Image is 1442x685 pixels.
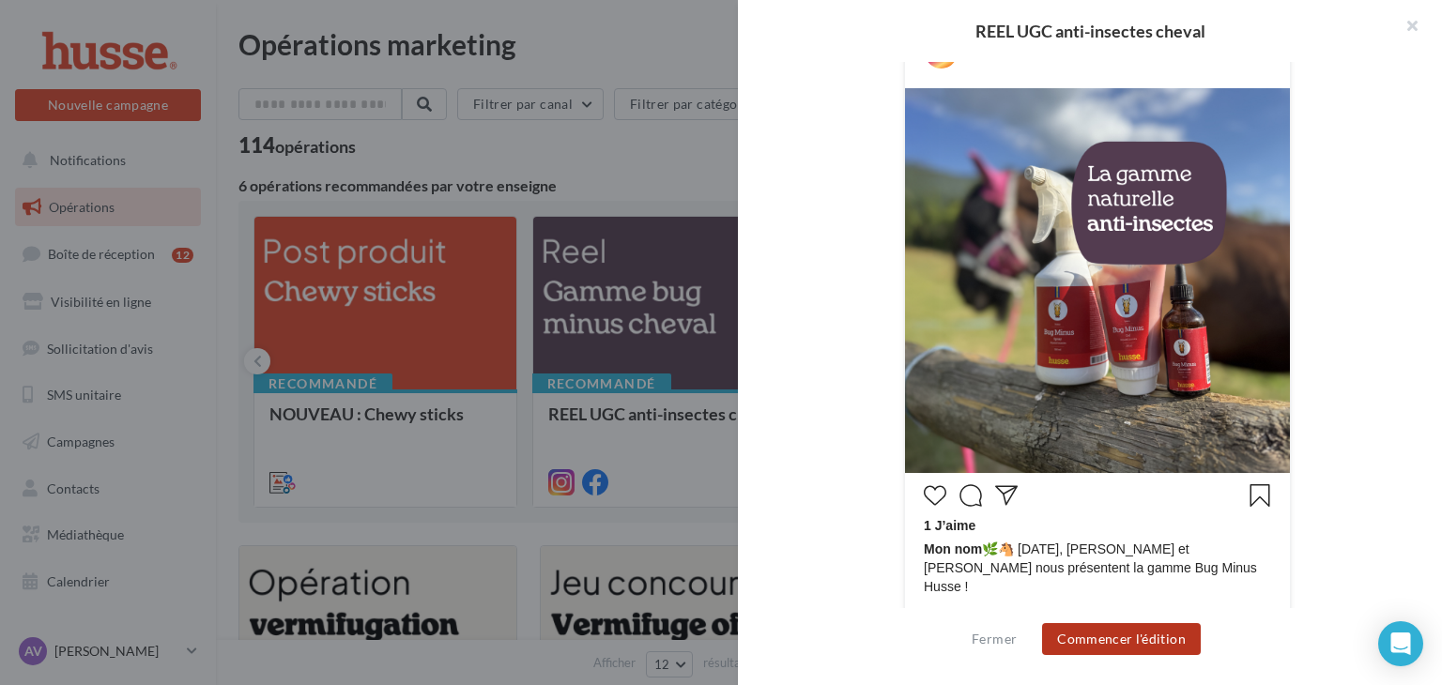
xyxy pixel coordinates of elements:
[1249,484,1271,507] svg: Enregistrer
[924,516,1271,540] div: 1 J’aime
[1042,623,1201,655] button: Commencer l'édition
[959,484,982,507] svg: Commenter
[1378,621,1423,666] div: Open Intercom Messenger
[768,23,1412,39] div: REEL UGC anti-insectes cheval
[924,484,946,507] svg: J’aime
[964,628,1024,650] button: Fermer
[995,484,1018,507] svg: Partager la publication
[924,541,982,556] span: Mon nom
